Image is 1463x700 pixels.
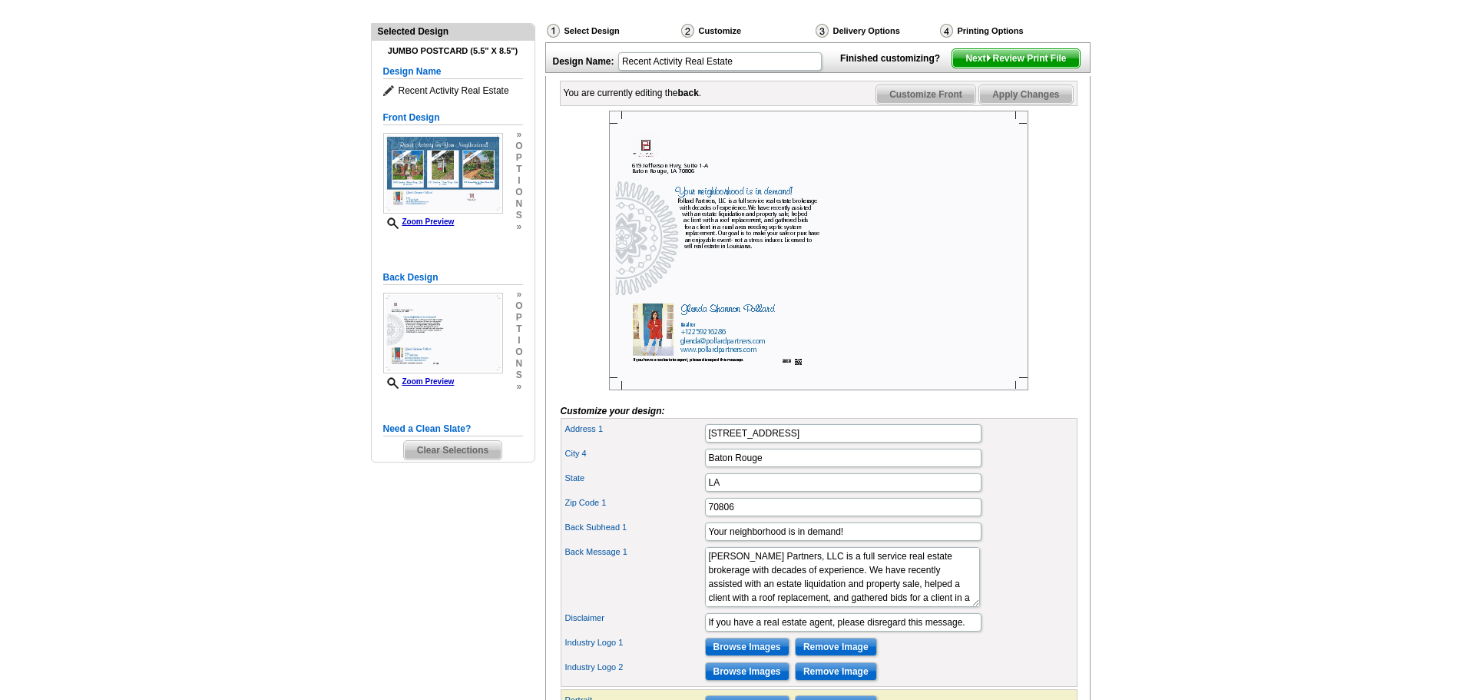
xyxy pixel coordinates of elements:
[383,65,523,79] h5: Design Name
[553,56,614,67] strong: Design Name:
[515,323,522,335] span: t
[515,164,522,175] span: t
[565,496,703,509] label: Zip Code 1
[1156,343,1463,700] iframe: LiveChat chat widget
[383,83,523,98] span: Recent Activity Real Estate
[383,377,455,386] a: Zoom Preview
[565,423,703,436] label: Address 1
[383,111,523,125] h5: Front Design
[515,381,522,393] span: »
[515,210,522,221] span: s
[565,447,703,460] label: City 4
[705,547,980,607] textarea: [PERSON_NAME] Partners, LLC is a full service real estate brokerage with decades of experience. W...
[680,23,814,42] div: Customize
[515,221,522,233] span: »
[383,293,503,374] img: Z18877944_00001_2.jpg
[681,24,694,38] img: Customize
[383,133,503,214] img: Z18877944_00001_1.jpg
[985,55,992,61] img: button-next-arrow-white.png
[795,662,877,681] input: Remove Image
[404,441,501,459] span: Clear Selections
[561,406,665,416] i: Customize your design:
[565,546,703,559] label: Back Message 1
[383,422,523,436] h5: Need a Clean Slate?
[515,187,522,198] span: o
[609,111,1028,390] img: Z18877944_00001_2.jpg
[979,85,1072,104] span: Apply Changes
[372,24,535,38] div: Selected Design
[952,49,1079,68] span: Next Review Print File
[564,86,702,100] div: You are currently editing the .
[515,347,522,358] span: o
[515,312,522,323] span: p
[515,335,522,347] span: i
[515,289,522,300] span: »
[515,129,522,141] span: »
[705,662,789,681] input: Browse Images
[565,661,703,674] label: Industry Logo 2
[565,472,703,485] label: State
[515,175,522,187] span: i
[383,217,455,226] a: Zoom Preview
[515,358,522,370] span: n
[940,24,953,38] img: Printing Options & Summary
[515,198,522,210] span: n
[565,612,703,625] label: Disclaimer
[383,270,523,285] h5: Back Design
[515,141,522,152] span: o
[814,23,938,38] div: Delivery Options
[705,638,789,656] input: Browse Images
[515,370,522,381] span: s
[795,638,877,656] input: Remove Image
[840,53,949,64] strong: Finished customizing?
[876,85,975,104] span: Customize Front
[816,24,829,38] img: Delivery Options
[383,46,523,56] h4: Jumbo Postcard (5.5" x 8.5")
[678,88,699,98] b: back
[545,23,680,42] div: Select Design
[565,521,703,534] label: Back Subhead 1
[547,24,560,38] img: Select Design
[515,152,522,164] span: p
[515,300,522,312] span: o
[565,636,703,649] label: Industry Logo 1
[938,23,1075,38] div: Printing Options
